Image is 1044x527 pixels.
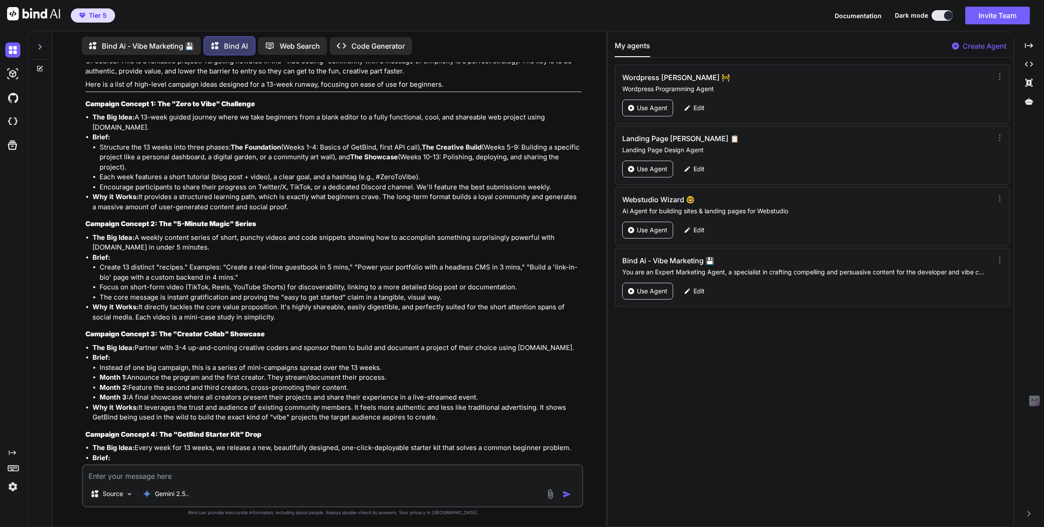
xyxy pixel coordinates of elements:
strong: Brief: [92,353,110,362]
strong: Why it Works: [92,403,139,412]
img: Bind AI [7,7,60,20]
h3: Wordpress [PERSON_NAME] 🚧 [622,72,876,83]
button: My agents [615,40,650,57]
strong: Campaign Concept 3: The "Creator Collab" Showcase [85,330,265,338]
strong: The Foundation [231,143,281,151]
li: Encourage participants to share their progress on Twitter/X, TikTok, or a dedicated Discord chann... [100,182,581,192]
li: Feature the second and third creators, cross-promoting their content. [100,383,581,393]
p: Ai Agent for building sites & landing pages for Webstudio [622,207,985,215]
p: Source [103,489,123,498]
strong: Campaign Concept 4: The "GetBind Starter Kit" Drop [85,430,262,439]
span: Tier 5 [89,11,107,20]
li: A weekly content series of short, punchy videos and code snippets showing how to accomplish somet... [92,233,581,253]
button: Documentation [835,11,882,20]
strong: Brief: [92,133,110,141]
li: Partner with 3-4 up-and-coming creative coders and sponsor them to build and document a project o... [92,343,581,353]
strong: The Big Idea: [92,443,135,452]
strong: Brief: [92,253,110,262]
p: Of course! This is a fantastic project. Targeting newbies in the "vibe coding" community with a m... [85,56,581,76]
p: Edit [693,226,705,235]
strong: The Big Idea: [92,233,135,242]
p: Edit [693,287,705,296]
h3: Landing Page [PERSON_NAME] 📋 [622,133,876,144]
p: You are an Expert Marketing Agent, a specialist in crafting compelling and persuasive content for... [622,268,985,277]
p: Edit [693,165,705,173]
strong: The Showcase [350,153,398,161]
p: Here is a list of high-level campaign ideas designed for a 13-week runway, focusing on ease of us... [85,80,581,90]
li: Focus on short-form video (TikTok, Reels, YouTube Shorts) for discoverability, linking to a more ... [100,282,581,292]
li: Each week features a short tutorial (blog post + video), a clear goal, and a hashtag (e.g., #Zero... [100,172,581,182]
p: Web Search [280,41,320,51]
img: Pick Models [126,490,133,498]
h3: Bind Ai - Vibe Marketing 💾 [622,255,876,266]
strong: The Creative Build [422,143,482,151]
strong: Brief: [92,454,110,462]
strong: Why it Works: [92,303,139,311]
img: githubDark [5,90,20,105]
img: cloudideIcon [5,114,20,129]
strong: The Big Idea: [92,343,135,352]
h3: Webstudio Wizard 🤓 [622,194,876,205]
li: A 13-week guided journey where we take beginners from a blank editor to a fully functional, cool,... [92,112,581,132]
li: The core message is instant gratification and proving the "easy to get started" claim in a tangib... [100,292,581,303]
li: Create a dedicated page for these starter kits (e.g., ). [100,463,581,474]
p: Edit [693,104,705,112]
span: Documentation [835,12,882,19]
img: icon [562,490,571,499]
li: Create 13 distinct "recipes." Examples: "Create a real-time guestbook in 5 mins," "Power your por... [100,262,581,282]
img: darkChat [5,42,20,58]
span: Dark mode [895,11,928,20]
li: It provides a structured learning path, which is exactly what beginners crave. The long-term form... [92,192,581,212]
li: It leverages the trust and audience of existing community members. It feels more authentic and le... [92,403,581,423]
p: Wordpress Programming Agent [622,85,985,93]
img: premium [79,13,85,18]
img: attachment [545,489,555,499]
strong: Month 2: [100,383,128,392]
p: Bind Ai - Vibe Marketing 💾 [102,41,194,51]
p: Bind can provide inaccurate information, including about people. Always double-check its answers.... [82,509,583,516]
strong: Month 3: [100,393,129,401]
p: Use Agent [637,165,667,173]
strong: The Big Idea: [92,113,135,121]
li: Structure the 13 weeks into three phases: (Weeks 1-4: Basics of GetBind, first API call), (Weeks ... [100,142,581,173]
strong: Month 1: [100,373,127,381]
strong: Why it Works: [92,192,139,201]
button: Invite Team [965,7,1030,24]
li: It directly tackles the core value proposition. It's highly shareable, easily digestible, and per... [92,302,581,322]
p: Code Generator [351,41,405,51]
img: settings [5,479,20,494]
li: A final showcase where all creators present their projects and share their experience in a live-s... [100,392,581,403]
strong: Campaign Concept 1: The "Zero to Vibe" Challenge [85,100,255,108]
img: Gemini 2.5 Pro [143,489,151,498]
button: premiumTier 5 [71,8,115,23]
p: Use Agent [637,287,667,296]
img: darkAi-studio [5,66,20,81]
li: Instead of one big campaign, this is a series of mini-campaigns spread over the 13 weeks. [100,363,581,373]
li: Announce the program and the first creator. They stream/document their process. [100,373,581,383]
p: Create Agent [963,41,1006,51]
p: Gemini 2.5.. [155,489,189,498]
p: Use Agent [637,226,667,235]
strong: Campaign Concept 2: The "5-Minute Magic" Series [85,219,256,228]
p: Use Agent [637,104,667,112]
li: Every week for 13 weeks, we release a new, beautifully designed, one-click-deployable starter kit... [92,443,581,453]
p: Landing Page Design Agent [622,146,985,154]
p: Bind AI [224,41,248,51]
